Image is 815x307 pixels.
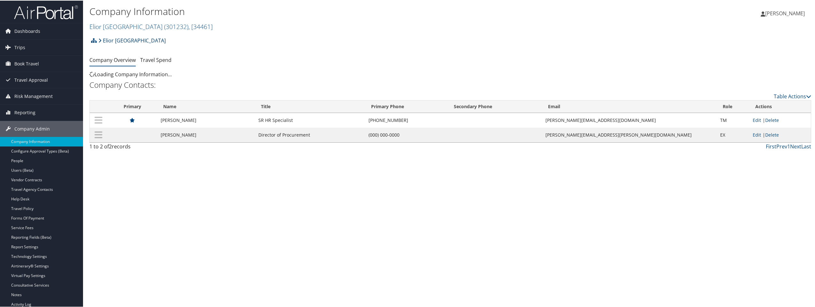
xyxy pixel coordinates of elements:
td: [PERSON_NAME][EMAIL_ADDRESS][DOMAIN_NAME] [542,112,717,127]
a: Table Actions [774,92,811,99]
a: Delete [765,131,779,137]
span: Travel Approval [14,71,48,87]
td: [PERSON_NAME] [157,127,255,142]
h1: Company Information [89,4,571,18]
a: Elior [GEOGRAPHIC_DATA] [98,34,166,46]
td: Director of Procurement [255,127,365,142]
a: Travel Spend [140,56,171,63]
th: Role [717,100,750,112]
a: Prev [776,142,787,149]
th: Title [255,100,365,112]
th: Primary [107,100,157,112]
span: Loading Company Information... [89,70,172,77]
a: Delete [765,116,779,123]
a: Company Overview [89,56,136,63]
th: Email [542,100,717,112]
td: | [750,112,811,127]
span: Book Travel [14,55,39,71]
span: Trips [14,39,25,55]
h2: Company Contacts: [89,79,811,90]
td: TM [717,112,750,127]
th: Name [157,100,255,112]
th: Primary Phone [365,100,448,112]
a: Elior [GEOGRAPHIC_DATA] [89,22,213,30]
span: Risk Management [14,88,53,104]
a: Edit [753,131,761,137]
a: Edit [753,116,761,123]
td: [PERSON_NAME] [157,112,255,127]
a: Last [801,142,811,149]
a: 1 [787,142,790,149]
td: SR HR Specialist [255,112,365,127]
th: Actions [750,100,811,112]
td: [PERSON_NAME][EMAIL_ADDRESS][PERSON_NAME][DOMAIN_NAME] [542,127,717,142]
div: 1 to 2 of records [89,142,263,153]
a: [PERSON_NAME] [761,3,811,22]
a: First [766,142,776,149]
td: EX [717,127,750,142]
th: Secondary Phone [448,100,542,112]
span: Company Admin [14,120,50,136]
td: (000) 000-0000 [365,127,448,142]
a: Next [790,142,801,149]
span: ( 301232 ) [164,22,188,30]
span: 2 [109,142,112,149]
span: [PERSON_NAME] [765,9,805,16]
img: airportal-logo.png [14,4,78,19]
span: Dashboards [14,23,40,39]
span: , [ 34461 ] [188,22,213,30]
td: | [750,127,811,142]
span: Reporting [14,104,35,120]
td: [PHONE_NUMBER] [365,112,448,127]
